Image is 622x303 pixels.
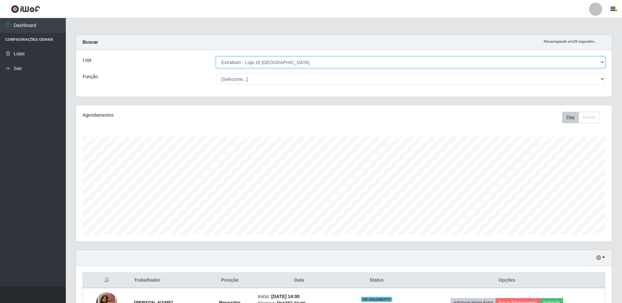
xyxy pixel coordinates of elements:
span: EM ANDAMENTO [361,297,392,302]
img: CoreUI Logo [11,5,40,13]
div: Agendamentos [83,112,295,119]
label: Loja [83,57,91,63]
th: Opções [409,273,605,288]
li: Início: [258,293,340,300]
button: Day [562,112,579,123]
strong: Buscar [83,39,98,45]
label: Função [83,73,98,80]
div: Toolbar with button groups [562,112,605,123]
div: First group [562,112,600,123]
i: Recarregando em 29 segundos... [544,39,597,43]
time: [DATE] 14:00 [271,294,299,299]
th: Posição [206,273,254,288]
th: Status [344,273,409,288]
button: Month [579,112,600,123]
th: Trabalhador [130,273,206,288]
th: Data [254,273,344,288]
